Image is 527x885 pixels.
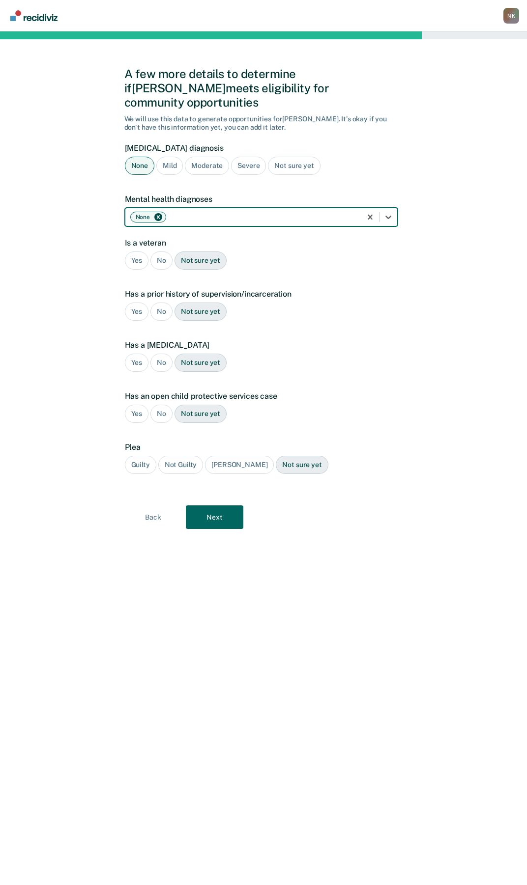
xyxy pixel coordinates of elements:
[153,214,164,221] div: Remove None
[205,456,274,474] div: [PERSON_NAME]
[125,238,398,248] label: Is a veteran
[125,442,398,452] label: Plea
[231,157,266,175] div: Severe
[503,8,519,24] div: N K
[125,194,398,204] label: Mental health diagnoses
[124,505,182,529] button: Back
[125,143,398,153] label: [MEDICAL_DATA] diagnosis
[276,456,328,474] div: Not sure yet
[186,505,243,529] button: Next
[125,289,398,299] label: Has a prior history of supervision/incarceration
[175,251,227,270] div: Not sure yet
[503,8,519,24] button: Profile dropdown button
[125,391,398,401] label: Has an open child protective services case
[124,115,403,132] div: We will use this data to generate opportunities for [PERSON_NAME] . It's okay if you don't have t...
[150,303,173,321] div: No
[158,456,204,474] div: Not Guilty
[125,340,398,350] label: Has a [MEDICAL_DATA]
[125,456,156,474] div: Guilty
[125,354,149,372] div: Yes
[175,405,227,423] div: Not sure yet
[150,405,173,423] div: No
[150,354,173,372] div: No
[10,10,58,21] img: Recidiviz
[133,212,151,222] div: None
[125,157,154,175] div: None
[268,157,320,175] div: Not sure yet
[185,157,229,175] div: Moderate
[125,303,149,321] div: Yes
[125,251,149,270] div: Yes
[175,303,227,321] div: Not sure yet
[124,67,403,109] div: A few more details to determine if [PERSON_NAME] meets eligibility for community opportunities
[175,354,227,372] div: Not sure yet
[125,405,149,423] div: Yes
[150,251,173,270] div: No
[156,157,183,175] div: Mild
